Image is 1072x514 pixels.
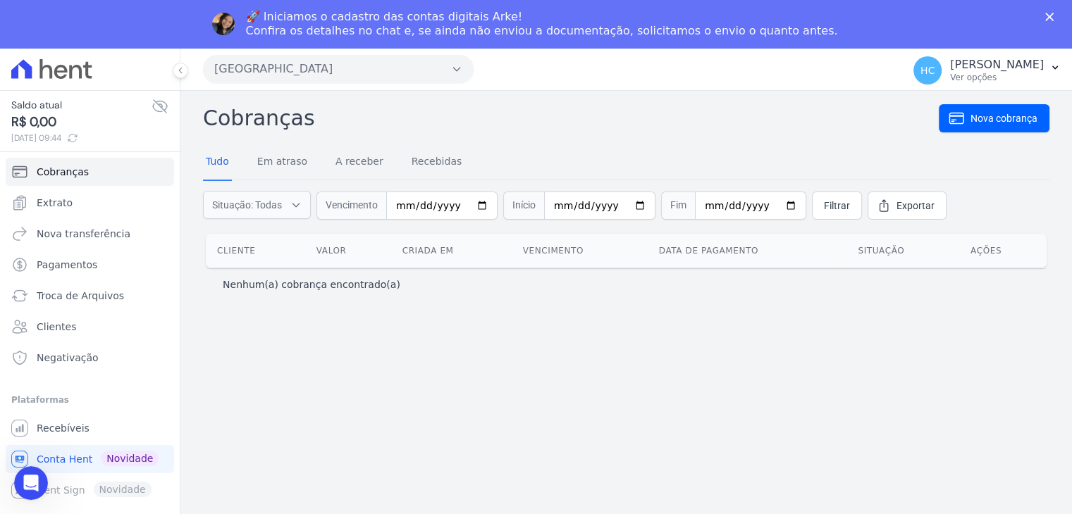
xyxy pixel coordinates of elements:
[11,98,152,113] span: Saldo atual
[246,10,838,38] div: 🚀 Iniciamos o cadastro das contas digitais Arke! Confira os detalhes no chat e, se ainda não envi...
[11,132,152,144] span: [DATE] 09:44
[971,111,1037,125] span: Nova cobrança
[868,192,947,220] a: Exportar
[6,220,174,248] a: Nova transferência
[223,277,400,292] p: Nenhum(a) cobrança encontrado(a)
[37,289,124,303] span: Troca de Arquivos
[939,104,1049,132] a: Nova cobrança
[37,351,99,365] span: Negativação
[254,144,310,181] a: Em atraso
[812,192,862,220] a: Filtrar
[14,466,48,500] iframe: Intercom live chat
[206,234,305,268] th: Cliente
[37,421,90,435] span: Recebíveis
[11,113,152,132] span: R$ 0,00
[316,192,386,220] span: Vencimento
[512,234,648,268] th: Vencimento
[950,58,1044,72] p: [PERSON_NAME]
[37,320,76,334] span: Clientes
[661,192,695,220] span: Fim
[37,196,73,210] span: Extrato
[824,199,850,213] span: Filtrar
[503,192,544,220] span: Início
[6,313,174,341] a: Clientes
[6,414,174,442] a: Recebíveis
[391,234,512,268] th: Criada em
[37,227,130,241] span: Nova transferência
[37,258,97,272] span: Pagamentos
[212,13,235,35] img: Profile image for Adriane
[959,234,1047,268] th: Ações
[11,391,168,408] div: Plataformas
[305,234,391,268] th: Valor
[203,102,939,134] h2: Cobranças
[37,452,92,466] span: Conta Hent
[6,282,174,310] a: Troca de Arquivos
[6,158,174,186] a: Cobranças
[101,451,159,466] span: Novidade
[11,158,168,504] nav: Sidebar
[203,191,311,219] button: Situação: Todas
[37,165,89,179] span: Cobranças
[6,251,174,279] a: Pagamentos
[1045,13,1059,21] div: Fechar
[6,445,174,473] a: Conta Hent Novidade
[203,144,232,181] a: Tudo
[6,344,174,372] a: Negativação
[409,144,465,181] a: Recebidas
[902,51,1072,90] button: HC [PERSON_NAME] Ver opções
[203,55,474,83] button: [GEOGRAPHIC_DATA]
[212,198,282,212] span: Situação: Todas
[333,144,386,181] a: A receber
[950,72,1044,83] p: Ver opções
[6,189,174,217] a: Extrato
[897,199,935,213] span: Exportar
[920,65,935,75] span: HC
[648,234,847,268] th: Data de pagamento
[846,234,959,268] th: Situação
